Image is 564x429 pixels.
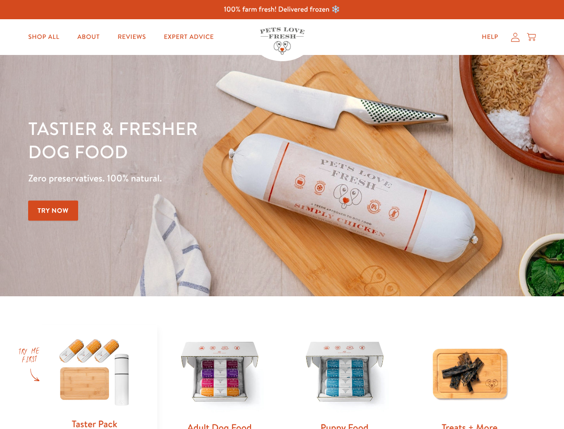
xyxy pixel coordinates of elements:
a: Shop All [21,28,67,46]
a: Help [475,28,506,46]
a: About [70,28,107,46]
a: Try Now [28,201,78,221]
img: Pets Love Fresh [260,27,305,55]
p: Zero preservatives. 100% natural. [28,170,367,186]
a: Reviews [110,28,153,46]
h1: Tastier & fresher dog food [28,117,367,163]
a: Expert Advice [157,28,221,46]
